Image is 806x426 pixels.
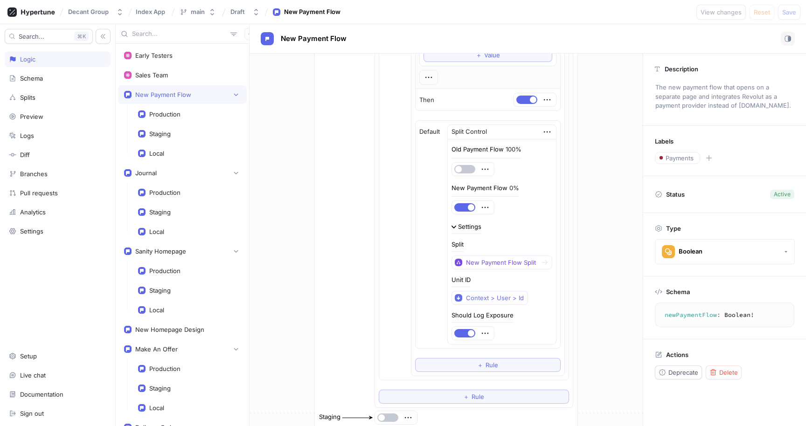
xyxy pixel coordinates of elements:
[149,306,164,314] div: Local
[20,151,30,158] div: Diff
[509,185,519,191] div: 0%
[191,8,205,16] div: main
[176,4,220,20] button: main
[655,137,674,145] p: Labels
[68,8,109,16] div: Decant Group
[20,170,48,178] div: Branches
[20,227,43,235] div: Settings
[701,9,742,15] span: View changes
[319,412,340,422] div: Staging
[20,75,43,82] div: Schema
[149,189,181,196] div: Production
[452,145,504,154] p: Old Payment Flow
[415,358,561,372] button: ＋Rule
[20,208,46,216] div: Analytics
[281,35,347,42] span: New Payment Flow
[452,184,507,193] p: New Payment Flow
[149,385,171,392] div: Staging
[135,345,178,353] div: Make An Offer
[778,5,800,20] button: Save
[463,394,469,399] span: ＋
[666,225,681,232] p: Type
[679,247,702,255] div: Boolean
[149,404,164,412] div: Local
[20,189,58,197] div: Pull requests
[452,127,487,137] div: Split Control
[666,155,694,161] span: Payments
[20,371,46,379] div: Live chat
[5,29,93,44] button: Search...K
[20,391,63,398] div: Documentation
[149,267,181,275] div: Production
[5,386,111,402] a: Documentation
[476,52,482,58] span: ＋
[655,152,700,164] button: Payments
[419,96,434,105] p: Then
[20,410,44,417] div: Sign out
[666,288,690,295] p: Schema
[458,224,481,230] div: Settings
[424,48,552,62] button: ＋Value
[719,370,738,375] span: Delete
[452,255,552,269] button: New Payment Flow Split
[486,362,498,368] span: Rule
[452,291,528,305] button: Context > User > Id
[149,110,181,118] div: Production
[20,132,34,139] div: Logs
[666,188,685,201] p: Status
[419,127,440,137] p: Default
[782,9,796,15] span: Save
[135,169,157,177] div: Journal
[20,94,35,101] div: Splits
[20,352,37,360] div: Setup
[666,351,688,358] p: Actions
[472,394,484,399] span: Rule
[750,5,774,20] button: Reset
[64,4,127,20] button: Decant Group
[227,4,264,20] button: Draft
[136,8,165,15] span: Index App
[20,113,43,120] div: Preview
[284,7,340,17] div: New Payment Flow
[135,326,204,333] div: New Homepage Design
[135,247,186,255] div: Sanity Homepage
[452,241,464,247] div: Split
[506,146,521,152] div: 100%
[651,80,798,114] p: The new payment flow that opens on a separate page and integrates Revolut as a payment provider i...
[149,365,181,372] div: Production
[452,312,514,318] div: Should Log Exposure
[149,208,171,216] div: Staging
[149,287,171,294] div: Staging
[379,390,569,404] button: ＋Rule
[655,365,702,379] button: Deprecate
[466,294,524,302] div: Context > User > Id
[149,150,164,157] div: Local
[230,8,245,16] div: Draft
[19,34,44,39] span: Search...
[706,365,742,379] button: Delete
[668,370,698,375] span: Deprecate
[659,307,790,323] textarea: newPaymentFlow: Boolean!
[655,239,795,264] button: Boolean
[696,5,746,20] button: View changes
[135,52,173,59] div: Early Testers
[484,52,500,58] span: Value
[132,29,227,39] input: Search...
[774,190,791,199] div: Active
[135,71,168,79] div: Sales Team
[20,55,35,63] div: Logic
[477,362,483,368] span: ＋
[466,259,536,267] div: New Payment Flow Split
[149,130,171,137] div: Staging
[149,228,164,235] div: Local
[74,32,89,41] div: K
[665,65,698,73] p: Description
[754,9,770,15] span: Reset
[452,277,471,283] div: Unit ID
[135,91,191,98] div: New Payment Flow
